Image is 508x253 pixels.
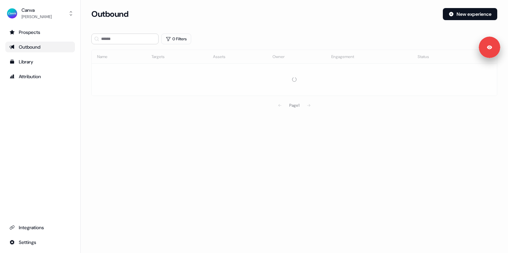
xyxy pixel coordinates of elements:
div: Prospects [9,29,71,36]
div: [PERSON_NAME] [22,13,52,20]
a: Go to templates [5,56,75,67]
div: Settings [9,239,71,246]
a: Go to prospects [5,27,75,38]
a: Go to integrations [5,222,75,233]
h3: Outbound [91,9,128,19]
a: Go to attribution [5,71,75,82]
div: Integrations [9,224,71,231]
button: 0 Filters [161,34,191,44]
a: Go to integrations [5,237,75,248]
div: Library [9,58,71,65]
div: Outbound [9,44,71,50]
div: Attribution [9,73,71,80]
button: Canva[PERSON_NAME] [5,5,75,21]
a: Go to outbound experience [5,42,75,52]
button: New experience [443,8,497,20]
div: Canva [22,7,52,13]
